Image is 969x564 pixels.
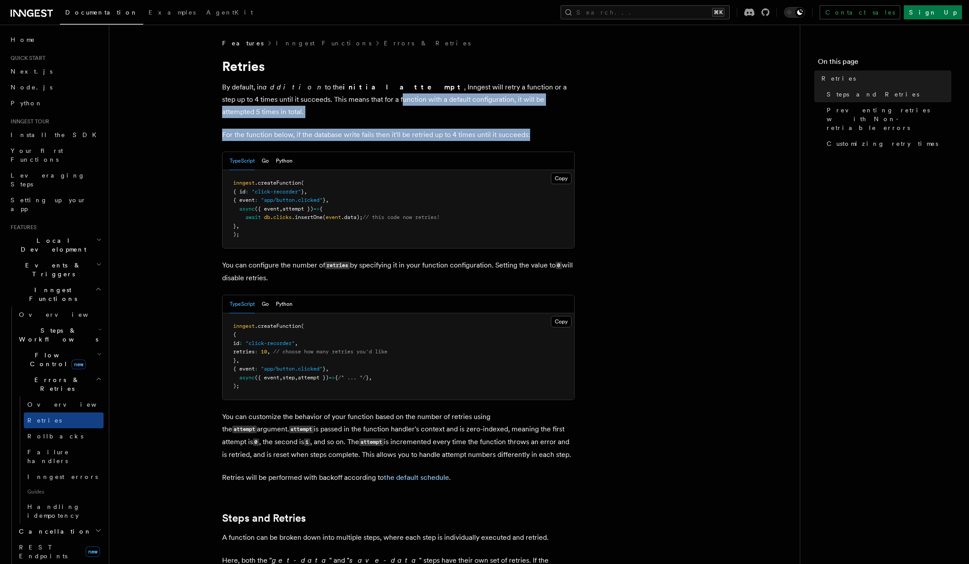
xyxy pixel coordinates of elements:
span: : [255,366,258,372]
a: Customizing retry times [823,136,951,152]
span: } [233,223,236,229]
span: { [233,331,236,338]
span: { event [233,366,255,372]
button: Python [276,152,293,170]
span: async [239,375,255,381]
span: Steps & Workflows [15,326,98,344]
span: event [326,214,341,220]
span: new [85,546,100,557]
button: Events & Triggers [7,257,104,282]
span: . [270,214,273,220]
button: Steps & Workflows [15,323,104,347]
a: Inngest errors [24,469,104,485]
button: Go [262,295,269,313]
span: Features [7,224,37,231]
span: { event [233,197,255,203]
span: Home [11,35,35,44]
p: You can configure the number of by specifying it in your function configuration. Setting the valu... [222,259,575,284]
span: { [319,206,323,212]
span: ({ event [255,206,279,212]
span: Node.js [11,84,52,91]
a: Documentation [60,3,143,25]
span: Preventing retries with Non-retriable errors [827,106,951,132]
span: ( [323,214,326,220]
code: attempt [289,426,314,433]
a: Python [7,95,104,111]
code: attempt [232,426,257,433]
span: Customizing retry times [827,139,938,148]
span: } [301,189,304,195]
a: Install the SDK [7,127,104,143]
span: , [326,366,329,372]
span: .createFunction [255,180,301,186]
span: ({ event [255,375,279,381]
span: Leveraging Steps [11,172,85,188]
button: Copy [551,173,572,184]
span: Documentation [65,9,138,16]
span: Next.js [11,68,52,75]
a: Contact sales [820,5,900,19]
span: "click-recorder" [252,189,301,195]
span: AgentKit [206,9,253,16]
a: Handling idempotency [24,499,104,523]
a: Next.js [7,63,104,79]
span: .insertOne [292,214,323,220]
span: attempt }) [282,206,313,212]
button: Flow Controlnew [15,347,104,372]
span: , [236,357,239,364]
span: Retries [27,417,62,424]
a: Overview [24,397,104,412]
span: Cancellation [15,527,92,536]
span: , [279,206,282,212]
span: } [323,197,326,203]
a: Rollbacks [24,428,104,444]
span: , [279,375,282,381]
button: Cancellation [15,523,104,539]
span: } [366,375,369,381]
span: Errors & Retries [15,375,96,393]
button: Go [262,152,269,170]
span: Install the SDK [11,131,102,138]
code: 0 [556,262,562,269]
a: Failure handlers [24,444,104,469]
a: Overview [15,307,104,323]
a: Errors & Retries [384,39,471,48]
span: : [245,189,249,195]
span: ); [233,383,239,389]
span: REST Endpoints [19,544,67,560]
span: Python [11,100,43,107]
span: , [304,189,307,195]
h1: Retries [222,58,575,74]
button: TypeScript [230,152,255,170]
span: Retries [821,74,856,83]
a: Leveraging Steps [7,167,104,192]
span: , [369,375,372,381]
span: : [255,197,258,203]
button: TypeScript [230,295,255,313]
span: , [267,349,270,355]
span: Rollbacks [27,433,83,440]
a: Your first Functions [7,143,104,167]
div: Errors & Retries [15,397,104,523]
span: id [233,340,239,346]
span: Inngest errors [27,473,98,480]
a: Setting up your app [7,192,104,217]
span: await [245,214,261,220]
span: .data); [341,214,363,220]
p: You can customize the behavior of your function based on the number of retries using the argument... [222,411,575,461]
a: Preventing retries with Non-retriable errors [823,102,951,136]
span: inngest [233,323,255,329]
button: Toggle dark mode [784,7,805,18]
a: Steps and Retries [823,86,951,102]
a: Retries [818,70,951,86]
span: => [313,206,319,212]
span: inngest [233,180,255,186]
span: async [239,206,255,212]
span: attempt }) [298,375,329,381]
span: { id [233,189,245,195]
a: Node.js [7,79,104,95]
code: retries [325,262,350,269]
span: retries [233,349,255,355]
span: } [323,366,326,372]
a: Examples [143,3,201,24]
